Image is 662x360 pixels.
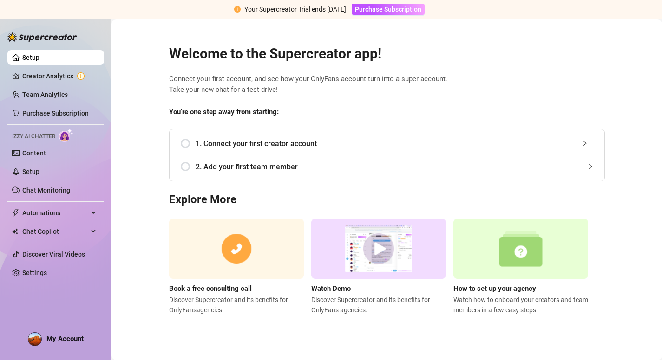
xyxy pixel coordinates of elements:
span: Automations [22,206,88,220]
a: Watch DemoDiscover Supercreator and its benefits for OnlyFans agencies. [311,219,446,315]
a: Creator Analytics exclamation-circle [22,69,97,84]
img: setup agency guide [453,219,588,279]
a: How to set up your agencyWatch how to onboard your creators and team members in a few easy steps. [453,219,588,315]
h3: Explore More [169,193,605,207]
button: Purchase Subscription [352,4,425,15]
img: consulting call [169,219,304,279]
span: My Account [46,334,84,343]
a: Setup [22,54,39,61]
img: logo-BBDzfeDw.svg [7,32,77,42]
strong: How to set up your agency [453,284,536,293]
span: Watch how to onboard your creators and team members in a few easy steps. [453,295,588,315]
div: 2. Add your first team member [181,155,593,178]
span: Purchase Subscription [355,6,421,13]
span: Your Supercreator Trial ends [DATE]. [244,6,348,13]
span: exclamation-circle [234,6,241,13]
a: Discover Viral Videos [22,251,85,258]
a: Purchase Subscription [22,109,89,117]
strong: Book a free consulting call [169,284,252,293]
span: Discover Supercreator and its benefits for OnlyFans agencies. [311,295,446,315]
a: Chat Monitoring [22,186,70,194]
img: Chat Copilot [12,228,18,235]
a: Team Analytics [22,91,68,98]
img: supercreator demo [311,219,446,279]
strong: You’re one step away from starting: [169,108,279,116]
span: thunderbolt [12,209,20,217]
h2: Welcome to the Supercreator app! [169,45,605,63]
span: Connect your first account, and see how your OnlyFans account turn into a super account. Take you... [169,74,605,96]
img: AI Chatter [59,129,73,142]
span: 2. Add your first team member [196,161,593,173]
span: collapsed [582,141,588,146]
span: Chat Copilot [22,224,88,239]
a: Settings [22,269,47,276]
span: 1. Connect your first creator account [196,138,593,149]
a: Setup [22,168,39,175]
span: Izzy AI Chatter [12,132,55,141]
a: Purchase Subscription [352,6,425,13]
strong: Watch Demo [311,284,351,293]
span: collapsed [588,164,593,169]
a: Book a free consulting callDiscover Supercreator and its benefits for OnlyFansagencies [169,219,304,315]
div: 1. Connect your first creator account [181,132,593,155]
span: Discover Supercreator and its benefits for OnlyFans agencies [169,295,304,315]
img: ACg8ocIn0PW0URAybCEn-nhdzlKeTVrlIFgBLZyXivNk4caJAN2jHFJW=s96-c [28,333,41,346]
a: Content [22,149,46,157]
